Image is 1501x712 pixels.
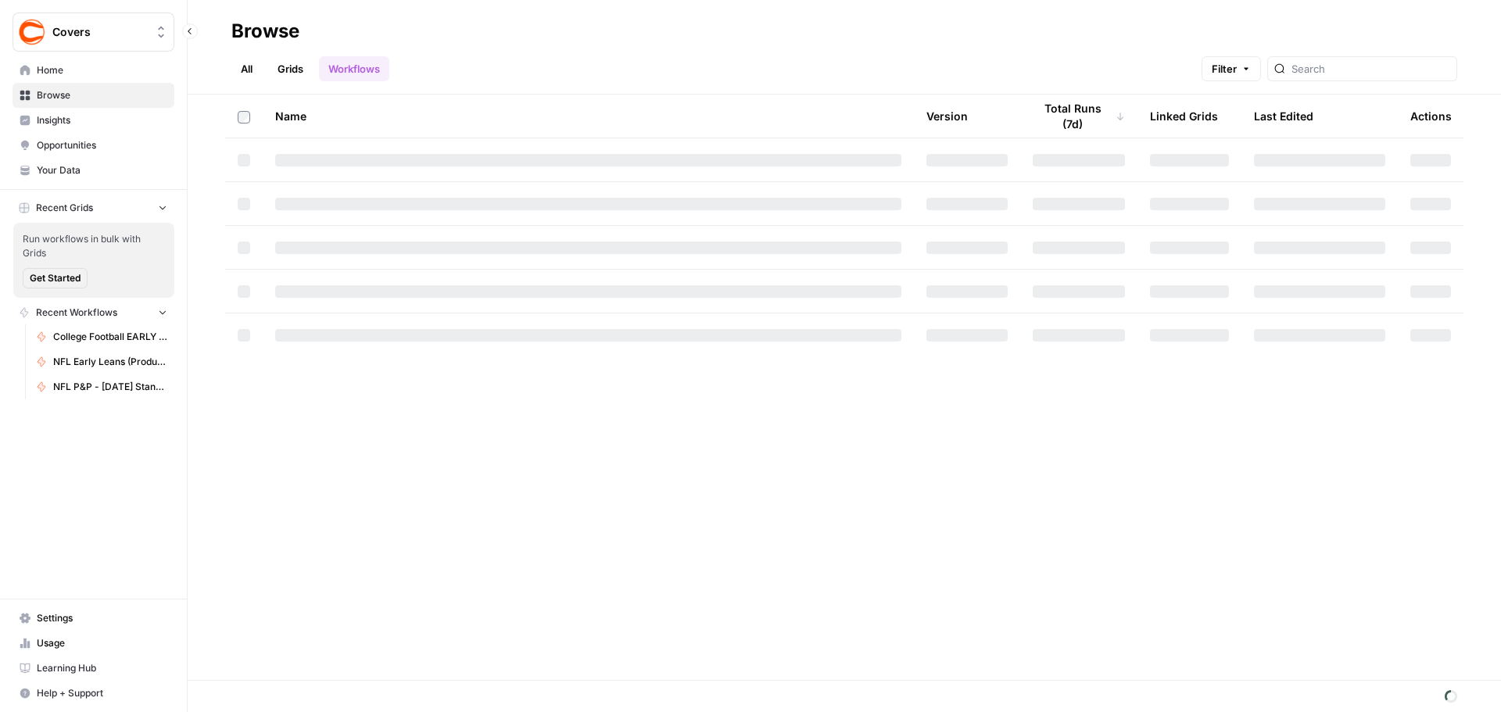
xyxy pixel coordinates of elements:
[1033,95,1125,138] div: Total Runs (7d)
[1150,95,1218,138] div: Linked Grids
[13,83,174,108] a: Browse
[926,95,968,138] div: Version
[13,681,174,706] button: Help + Support
[1202,56,1261,81] button: Filter
[37,163,167,177] span: Your Data
[29,374,174,399] a: NFL P&P - [DATE] Standard (Production)
[53,330,167,344] span: College Football EARLY LEANS (Production)
[13,606,174,631] a: Settings
[53,355,167,369] span: NFL Early Leans (Production)
[53,380,167,394] span: NFL P&P - [DATE] Standard (Production)
[13,196,174,220] button: Recent Grids
[37,611,167,625] span: Settings
[231,56,262,81] a: All
[13,656,174,681] a: Learning Hub
[36,306,117,320] span: Recent Workflows
[29,349,174,374] a: NFL Early Leans (Production)
[37,113,167,127] span: Insights
[18,18,46,46] img: Covers Logo
[37,686,167,700] span: Help + Support
[13,631,174,656] a: Usage
[13,158,174,183] a: Your Data
[1212,61,1237,77] span: Filter
[13,301,174,324] button: Recent Workflows
[37,138,167,152] span: Opportunities
[1254,95,1313,138] div: Last Edited
[319,56,389,81] a: Workflows
[275,95,901,138] div: Name
[13,133,174,158] a: Opportunities
[36,201,93,215] span: Recent Grids
[13,58,174,83] a: Home
[37,88,167,102] span: Browse
[30,271,81,285] span: Get Started
[37,63,167,77] span: Home
[231,19,299,44] div: Browse
[268,56,313,81] a: Grids
[23,268,88,288] button: Get Started
[13,108,174,133] a: Insights
[29,324,174,349] a: College Football EARLY LEANS (Production)
[37,636,167,650] span: Usage
[13,13,174,52] button: Workspace: Covers
[52,24,147,40] span: Covers
[1291,61,1450,77] input: Search
[37,661,167,675] span: Learning Hub
[1410,95,1452,138] div: Actions
[23,232,165,260] span: Run workflows in bulk with Grids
